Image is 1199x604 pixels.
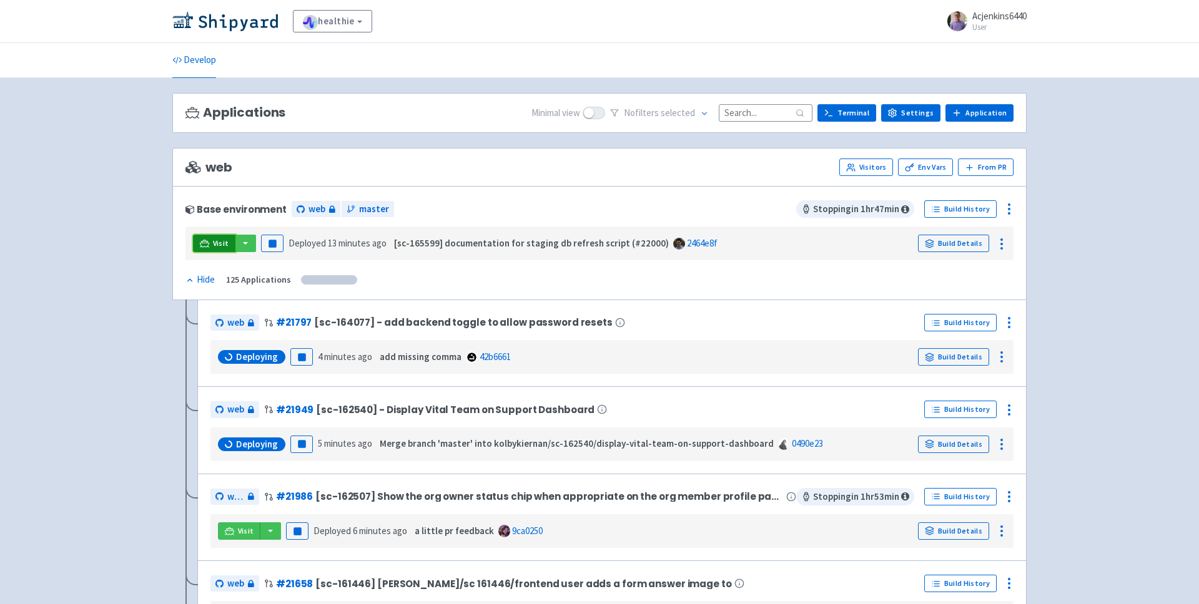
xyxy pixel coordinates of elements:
span: Deployed [313,525,407,537]
button: Pause [290,348,313,366]
span: web [227,316,244,330]
strong: Merge branch 'master' into kolbykiernan/sc-162540/display-vital-team-on-support-dashboard [380,437,774,449]
span: web [227,402,244,417]
h3: Applications [185,105,285,120]
button: Pause [286,522,308,540]
a: 9ca0250 [512,525,543,537]
a: Develop [172,43,216,78]
button: Pause [290,436,313,453]
span: Deployed [289,237,387,249]
span: [sc-162540] - Display Vital Team on Support Dashboard [316,404,595,415]
span: Visit [213,238,229,248]
span: Deploying [236,438,278,451]
a: Visit [218,522,260,540]
a: web [210,401,259,418]
span: web [185,160,232,175]
a: #21986 [276,490,313,503]
span: Minimal view [531,106,580,120]
a: 2464e8f [687,237,718,249]
a: Acjenkins6440 User [940,11,1027,31]
strong: add missing comma [380,351,461,363]
span: [sc-161446] [PERSON_NAME]/sc 161446/frontend user adds a form answer image to [315,578,731,589]
a: master [342,201,394,218]
time: 6 minutes ago [353,525,407,537]
a: web [210,489,259,505]
time: 4 minutes ago [318,351,372,363]
a: #21658 [276,577,313,590]
span: web [308,202,325,217]
a: Build Details [918,235,989,252]
a: Build History [924,575,997,592]
a: web [210,575,259,592]
span: No filter s [624,106,695,120]
strong: a little pr feedback [415,525,494,537]
small: User [972,23,1027,31]
div: 125 Applications [226,273,291,287]
a: Build History [924,488,997,505]
a: healthie [293,10,372,32]
a: #21949 [276,403,313,416]
span: web [227,577,244,591]
button: Hide [185,273,216,287]
span: Deploying [236,351,278,363]
span: web [227,490,244,504]
a: Build Details [918,436,989,453]
div: Hide [185,273,215,287]
strong: [sc-165599] documentation for staging db refresh script (#22000) [394,237,669,249]
a: 0490e23 [792,437,823,449]
a: Build Details [918,522,989,540]
a: Build History [924,200,997,218]
time: 13 minutes ago [328,237,387,249]
span: selected [661,107,695,119]
div: Base environment [185,204,287,215]
time: 5 minutes ago [318,437,372,449]
input: Search... [719,104,812,121]
span: Stopping in 1 hr 53 min [796,488,914,505]
a: #21797 [276,316,312,329]
a: Visit [193,235,235,252]
span: [sc-162507] Show the org owner status chip when appropriate on the org member profile page [315,491,784,502]
a: Env Vars [898,158,953,176]
a: Build History [924,314,997,331]
a: Build History [924,401,997,418]
button: Pause [261,235,284,252]
a: Settings [881,104,940,122]
a: Application [945,104,1014,122]
a: 42b6661 [480,351,511,363]
a: Visitors [839,158,893,176]
span: Visit [238,526,254,536]
a: web [210,314,259,331]
a: Build Details [918,348,989,366]
button: From PR [958,158,1014,176]
span: Stopping in 1 hr 47 min [796,200,914,218]
span: Acjenkins6440 [972,10,1027,22]
a: web [292,201,340,218]
img: Shipyard logo [172,11,278,31]
span: master [359,202,389,217]
span: [sc-164077] - add backend toggle to allow password resets [314,317,613,328]
a: Terminal [817,104,876,122]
